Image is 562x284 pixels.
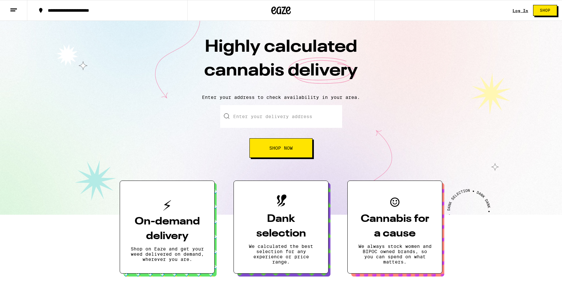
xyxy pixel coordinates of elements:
a: Log In [513,8,528,13]
h3: Cannabis for a cause [358,212,432,241]
button: Cannabis for a causeWe always stock women and BIPOC owned brands, so you can spend on what matters. [347,181,442,274]
a: Shop [528,5,562,16]
input: Enter your delivery address [220,105,342,128]
span: Shop [540,8,550,12]
h3: On-demand delivery [130,214,204,244]
span: Shop Now [269,146,293,150]
p: We calculated the best selection for any experience or price range. [244,244,318,264]
p: We always stock women and BIPOC owned brands, so you can spend on what matters. [358,244,432,264]
p: Enter your address to check availability in your area. [7,95,555,100]
h1: Highly calculated cannabis delivery [167,35,395,89]
button: On-demand deliveryShop on Eaze and get your weed delivered on demand, wherever you are. [120,181,215,274]
button: Dank selectionWe calculated the best selection for any experience or price range. [234,181,328,274]
button: Shop Now [249,138,313,158]
button: Shop [533,5,557,16]
h3: Dank selection [244,212,318,241]
p: Shop on Eaze and get your weed delivered on demand, wherever you are. [130,246,204,262]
